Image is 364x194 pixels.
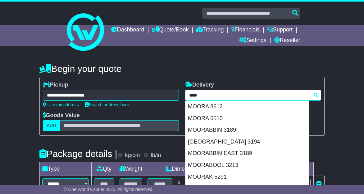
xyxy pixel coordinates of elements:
label: Pickup [43,82,68,88]
div: MOORA 3612 [185,101,309,113]
a: Search address book [85,102,130,107]
label: Goods Value [43,112,80,119]
a: Use my address [43,102,79,107]
a: Quote/Book [152,25,189,35]
td: Qty [91,162,117,176]
a: Reseller [274,35,300,46]
a: Settings [239,35,266,46]
div: MOORAK 5291 [185,171,309,183]
td: Dimensions (L x W x H) [145,162,252,176]
label: lb/in [151,152,161,159]
div: [GEOGRAPHIC_DATA] 3194 [185,136,309,148]
a: Dashboard [111,25,144,35]
a: Support [267,25,293,35]
a: Tracking [196,25,224,35]
div: MOORABBIN EAST 3189 [185,148,309,159]
label: kg/cm [125,152,140,159]
span: © One World Courier 2025. All rights reserved. [64,187,153,192]
typeahead: Please provide city [185,90,321,101]
div: MOORA 6510 [185,113,309,125]
h4: Package details | [39,149,117,159]
a: Financials [231,25,260,35]
label: Delivery [185,82,214,88]
td: Type [39,162,91,176]
h4: Begin your quote [39,64,325,74]
div: MOORABBIN 3189 [185,124,309,136]
label: AUD [43,120,60,131]
div: MOORABOOL 3213 [185,159,309,171]
a: Remove this item [316,181,322,187]
td: Weight [117,162,145,176]
td: x [175,176,183,192]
